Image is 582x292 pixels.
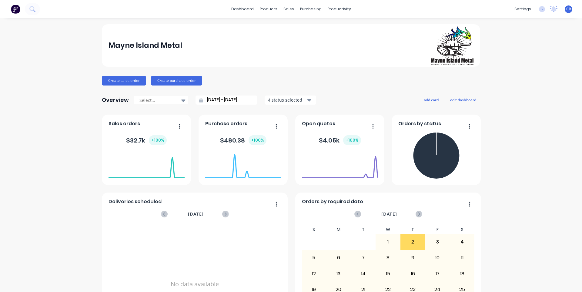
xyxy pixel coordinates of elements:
div: 10 [425,250,450,265]
div: 8 [376,250,400,265]
div: 16 [401,266,425,281]
div: 7 [351,250,376,265]
button: edit dashboard [446,96,480,104]
div: 6 [326,250,351,265]
iframe: Intercom live chat [561,271,576,286]
div: 2 [401,234,425,250]
div: Overview [102,94,129,106]
div: 4 [450,234,474,250]
span: [DATE] [188,211,204,217]
div: 4 status selected [268,97,306,103]
span: Deliveries scheduled [109,198,162,205]
div: $ 480.38 [220,135,266,145]
span: Purchase orders [205,120,247,127]
div: 14 [351,266,376,281]
div: S [302,225,326,234]
div: 17 [425,266,450,281]
span: [DATE] [381,211,397,217]
div: T [351,225,376,234]
div: 12 [302,266,326,281]
div: S [450,225,475,234]
span: Open quotes [302,120,335,127]
div: + 100 % [249,135,266,145]
div: Mayne Island Metal [109,39,182,52]
a: dashboard [228,5,257,14]
div: W [376,225,400,234]
div: 3 [425,234,450,250]
div: productivity [325,5,354,14]
span: CR [566,6,571,12]
div: $ 32.7k [126,135,167,145]
button: Create sales order [102,76,146,86]
div: 18 [450,266,474,281]
span: Orders by required date [302,198,363,205]
span: Orders by status [398,120,441,127]
div: purchasing [297,5,325,14]
div: 13 [326,266,351,281]
button: add card [420,96,443,104]
div: products [257,5,280,14]
div: 11 [450,250,474,265]
button: 4 status selected [265,96,316,105]
span: Sales orders [109,120,140,127]
img: Factory [11,5,20,14]
div: $ 4.05k [319,135,361,145]
div: settings [511,5,534,14]
div: 5 [302,250,326,265]
div: + 100 % [343,135,361,145]
img: Mayne Island Metal [431,26,473,65]
div: F [425,225,450,234]
div: 15 [376,266,400,281]
div: sales [280,5,297,14]
div: + 100 % [149,135,167,145]
div: 1 [376,234,400,250]
div: M [326,225,351,234]
div: T [400,225,425,234]
div: 9 [401,250,425,265]
button: Create purchase order [151,76,202,86]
